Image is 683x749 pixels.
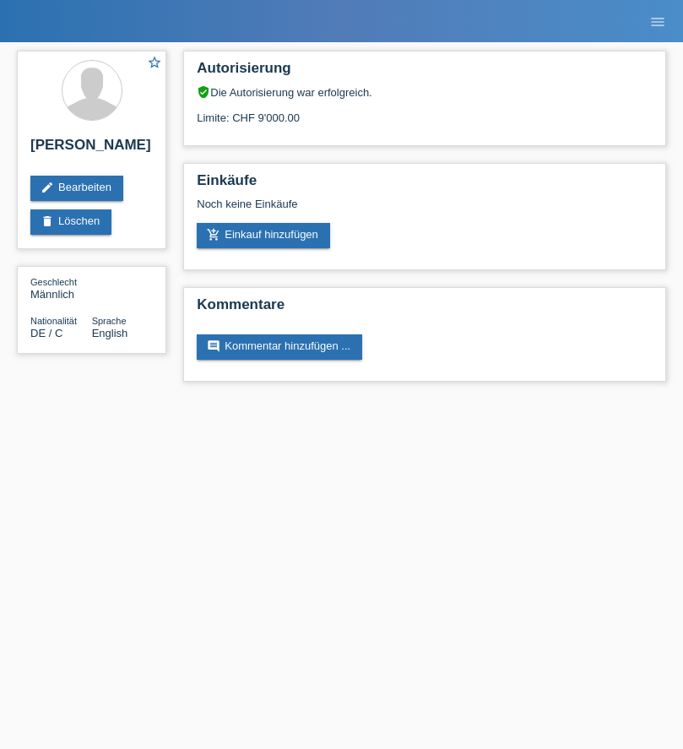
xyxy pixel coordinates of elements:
[92,316,127,326] span: Sprache
[207,339,220,353] i: comment
[147,55,162,70] i: star_border
[30,316,77,326] span: Nationalität
[147,55,162,73] a: star_border
[92,327,128,339] span: English
[641,16,675,26] a: menu
[41,181,54,194] i: edit
[30,275,92,301] div: Männlich
[30,277,77,287] span: Geschlecht
[197,334,362,360] a: commentKommentar hinzufügen ...
[207,228,220,242] i: add_shopping_cart
[30,137,153,162] h2: [PERSON_NAME]
[197,60,653,85] h2: Autorisierung
[197,198,653,223] div: Noch keine Einkäufe
[649,14,666,30] i: menu
[30,209,111,235] a: deleteLöschen
[197,172,653,198] h2: Einkäufe
[197,223,330,248] a: add_shopping_cartEinkauf hinzufügen
[197,296,653,322] h2: Kommentare
[30,327,62,339] span: Deutschland / C / 01.12.2021
[41,214,54,228] i: delete
[197,85,653,99] div: Die Autorisierung war erfolgreich.
[197,99,653,124] div: Limite: CHF 9'000.00
[197,85,210,99] i: verified_user
[30,176,123,201] a: editBearbeiten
